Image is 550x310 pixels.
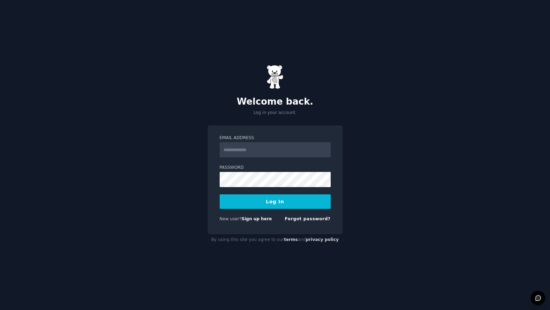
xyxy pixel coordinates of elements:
label: Password [220,165,331,171]
a: Sign up here [241,216,272,221]
span: New user? [220,216,242,221]
a: privacy policy [306,237,339,242]
h2: Welcome back. [208,96,343,107]
button: Log In [220,194,331,209]
label: Email Address [220,135,331,141]
a: terms [284,237,298,242]
img: Gummy Bear [267,65,284,89]
a: Forgot password? [285,216,331,221]
div: By using this site you agree to our and [208,234,343,245]
p: Log in your account. [208,110,343,116]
